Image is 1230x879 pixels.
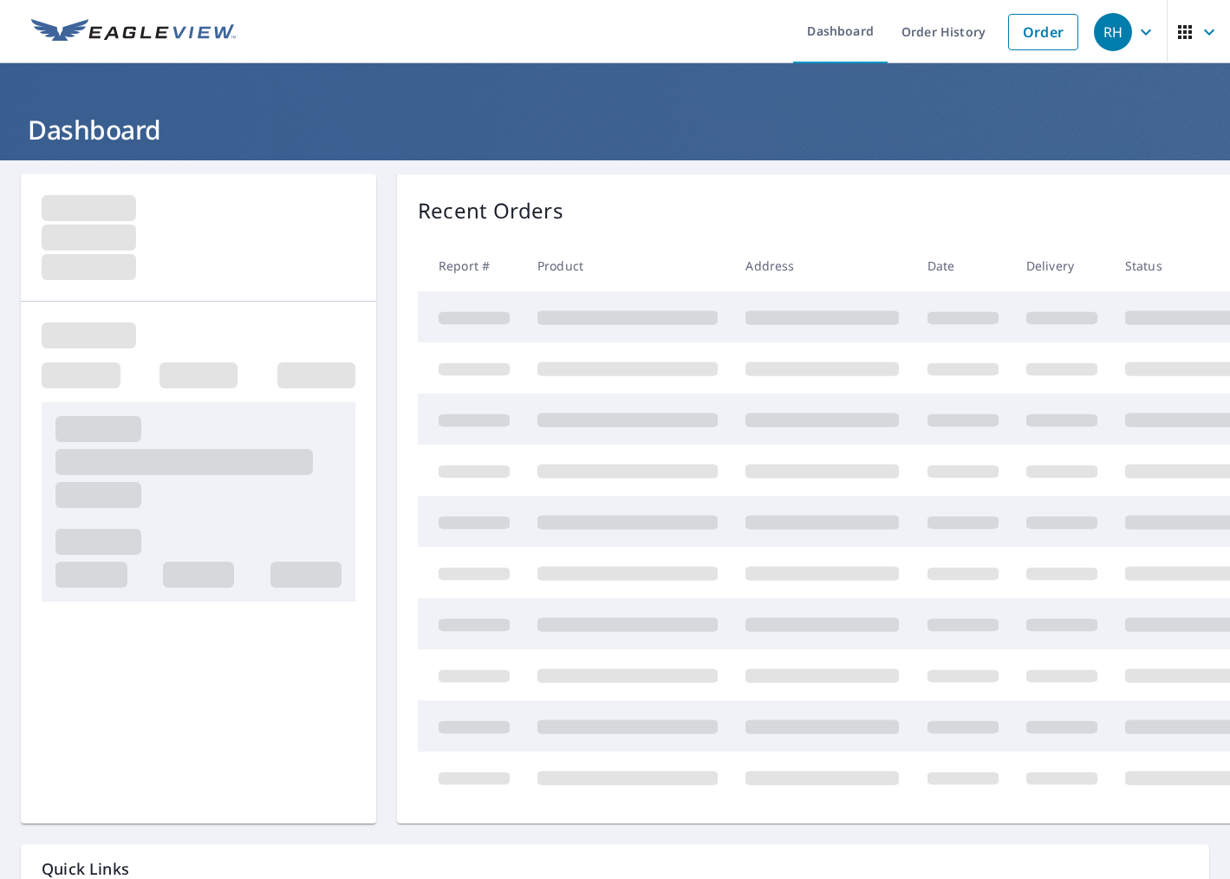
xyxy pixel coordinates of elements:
[524,240,732,291] th: Product
[1008,14,1078,50] a: Order
[732,240,913,291] th: Address
[418,195,563,226] p: Recent Orders
[21,112,1209,147] h1: Dashboard
[914,240,1012,291] th: Date
[418,240,524,291] th: Report #
[31,19,236,45] img: EV Logo
[1094,13,1132,51] div: RH
[1012,240,1111,291] th: Delivery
